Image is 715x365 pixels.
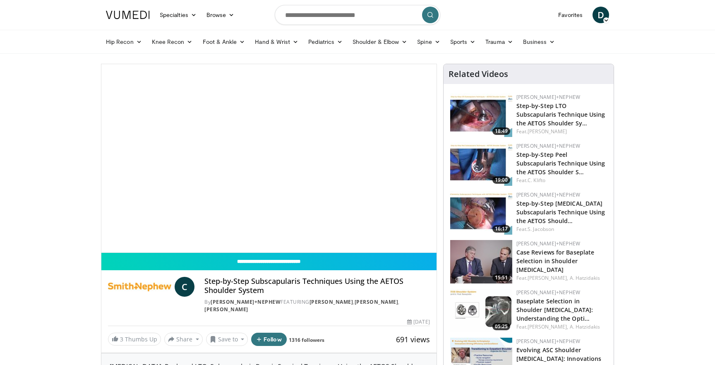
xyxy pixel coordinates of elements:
[480,34,518,50] a: Trauma
[202,7,240,23] a: Browse
[516,102,605,127] a: Step-by-Step LTO Subscapularis Technique Using the AETOS Shoulder Sy…
[528,323,568,330] a: [PERSON_NAME],
[450,240,512,283] img: f00e741d-fb3a-4d21-89eb-19e7839cb837.150x105_q85_crop-smart_upscale.jpg
[108,333,161,346] a: 3 Thumbs Up
[450,191,512,235] a: 16:17
[528,226,554,233] a: S. Jacobson
[289,336,324,343] a: 1316 followers
[528,128,567,135] a: [PERSON_NAME]
[516,248,595,274] a: Case Reviews for Baseplate Selection in Shoulder [MEDICAL_DATA]
[516,289,580,296] a: [PERSON_NAME]+Nephew
[450,142,512,186] img: b20f33db-e2ef-4fba-9ed7-2022b8b6c9a2.150x105_q85_crop-smart_upscale.jpg
[211,298,281,305] a: [PERSON_NAME]+Nephew
[250,34,303,50] a: Hand & Wrist
[106,11,150,19] img: VuMedi Logo
[407,318,429,326] div: [DATE]
[516,94,580,101] a: [PERSON_NAME]+Nephew
[204,306,248,313] a: [PERSON_NAME]
[516,128,607,135] div: Feat.
[396,334,430,344] span: 691 views
[492,127,510,135] span: 18:49
[155,7,202,23] a: Specialties
[275,5,440,25] input: Search topics, interventions
[303,34,348,50] a: Pediatrics
[516,226,607,233] div: Feat.
[108,277,171,297] img: Smith+Nephew
[450,289,512,332] a: 05:25
[516,274,607,282] div: Feat.
[450,191,512,235] img: ca45cbb5-4e2d-4a89-993c-d0571e41d102.150x105_q85_crop-smart_upscale.jpg
[516,240,580,247] a: [PERSON_NAME]+Nephew
[450,240,512,283] a: 15:51
[412,34,445,50] a: Spine
[120,335,123,343] span: 3
[593,7,609,23] a: D
[204,277,429,295] h4: Step-by-Step Subscapularis Techniques Using the AETOS Shoulder System
[251,333,287,346] button: Follow
[528,274,568,281] a: [PERSON_NAME],
[101,34,147,50] a: Hip Recon
[516,191,580,198] a: [PERSON_NAME]+Nephew
[516,151,605,176] a: Step-by-Step Peel Subscapularis Technique Using the AETOS Shoulder S…
[450,94,512,137] img: 5fb50d2e-094e-471e-87f5-37e6246062e2.150x105_q85_crop-smart_upscale.jpg
[175,277,194,297] a: C
[348,34,412,50] a: Shoulder & Elbow
[450,142,512,186] a: 19:00
[492,225,510,233] span: 16:17
[516,199,605,225] a: Step-by-Step [MEDICAL_DATA] Subscapularis Technique Using the AETOS Should…
[198,34,250,50] a: Foot & Ankle
[449,69,508,79] h4: Related Videos
[492,176,510,184] span: 19:00
[310,298,353,305] a: [PERSON_NAME]
[492,274,510,281] span: 15:51
[445,34,481,50] a: Sports
[570,274,600,281] a: A. Hatzidakis
[355,298,398,305] a: [PERSON_NAME]
[492,323,510,330] span: 05:25
[206,333,248,346] button: Save to
[147,34,198,50] a: Knee Recon
[450,94,512,137] a: 18:49
[516,297,593,322] a: Baseplate Selection in Shoulder [MEDICAL_DATA]: Understanding the Opti…
[570,323,600,330] a: A. Hatzidakis
[164,333,203,346] button: Share
[516,142,580,149] a: [PERSON_NAME]+Nephew
[528,177,545,184] a: C. Klifto
[553,7,588,23] a: Favorites
[204,298,429,313] div: By FEATURING , ,
[450,289,512,332] img: 4b15b7a9-a58b-4518-b73d-b60939e2e08b.150x105_q85_crop-smart_upscale.jpg
[516,323,607,331] div: Feat.
[516,338,580,345] a: [PERSON_NAME]+Nephew
[101,64,437,253] video-js: Video Player
[518,34,560,50] a: Business
[516,177,607,184] div: Feat.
